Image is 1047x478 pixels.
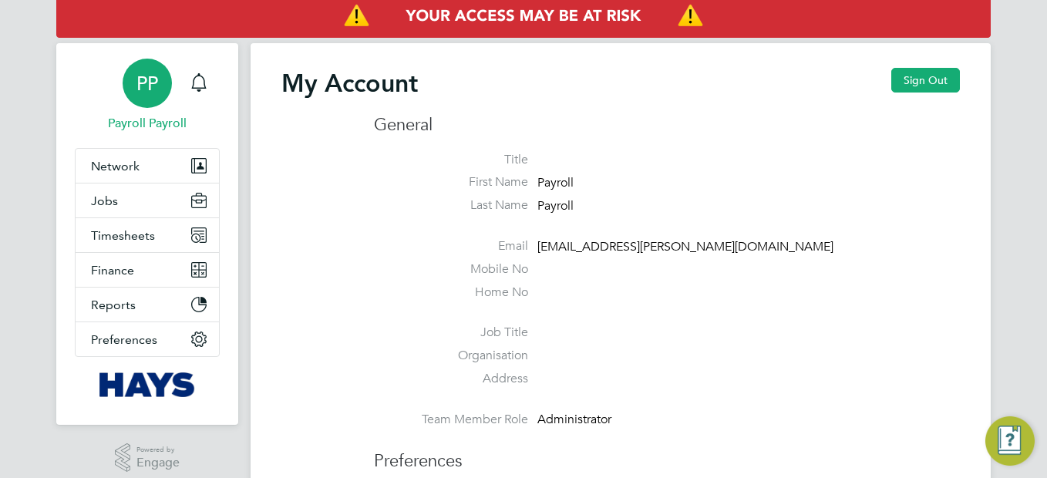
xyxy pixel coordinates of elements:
span: Engage [136,456,180,470]
span: [EMAIL_ADDRESS][PERSON_NAME][DOMAIN_NAME] [537,239,833,254]
label: Address [374,371,528,387]
label: Email [374,238,528,254]
a: PPPayroll Payroll [75,59,220,133]
button: Engage Resource Center [985,416,1035,466]
h2: My Account [281,68,418,99]
span: Payroll [537,176,574,191]
h3: Preferences [374,435,960,473]
span: Payroll Payroll [75,114,220,133]
button: Reports [76,288,219,321]
button: Network [76,149,219,183]
span: Payroll [537,198,574,214]
label: Title [374,152,528,168]
a: Go to home page [75,372,220,397]
label: Home No [374,284,528,301]
div: Administrator [537,412,684,428]
button: Preferences [76,322,219,356]
label: Organisation [374,348,528,364]
button: Sign Out [891,68,960,93]
button: Timesheets [76,218,219,252]
span: Jobs [91,194,118,208]
span: Preferences [91,332,157,347]
button: Finance [76,253,219,287]
span: Powered by [136,443,180,456]
h3: General [374,114,960,136]
label: Team Member Role [374,412,528,428]
button: Jobs [76,183,219,217]
label: Last Name [374,197,528,214]
nav: Main navigation [56,43,238,425]
span: Reports [91,298,136,312]
span: Network [91,159,140,173]
span: Finance [91,263,134,278]
a: Powered byEngage [115,443,180,473]
label: Job Title [374,325,528,341]
span: PP [136,73,158,93]
label: Mobile No [374,261,528,278]
span: Timesheets [91,228,155,243]
label: First Name [374,174,528,190]
img: hays-logo-retina.png [99,372,196,397]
